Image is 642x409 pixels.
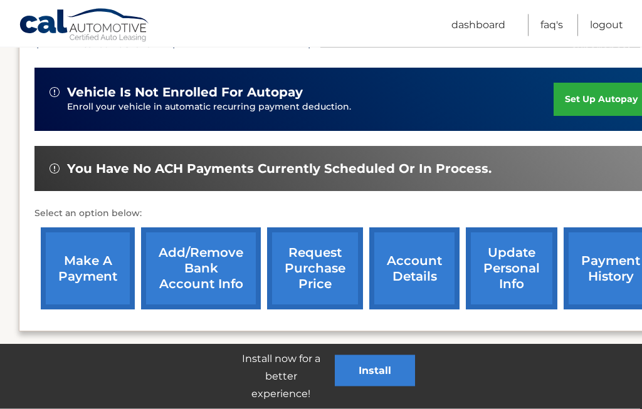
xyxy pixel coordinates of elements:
a: Cal Automotive [19,8,150,44]
button: Install [335,355,415,386]
span: vehicle is not enrolled for autopay [67,85,303,101]
a: Logout [590,14,623,36]
a: FAQ's [540,14,563,36]
span: You have no ACH payments currently scheduled or in process. [67,162,492,177]
a: update personal info [466,228,557,310]
p: Install now for a better experience! [227,350,335,403]
a: request purchase price [267,228,363,310]
a: make a payment [41,228,135,310]
p: Enroll your vehicle in automatic recurring payment deduction. [67,101,554,115]
a: Dashboard [451,14,505,36]
a: account details [369,228,460,310]
img: alert-white.svg [50,88,60,98]
a: Add/Remove bank account info [141,228,261,310]
img: alert-white.svg [50,164,60,174]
